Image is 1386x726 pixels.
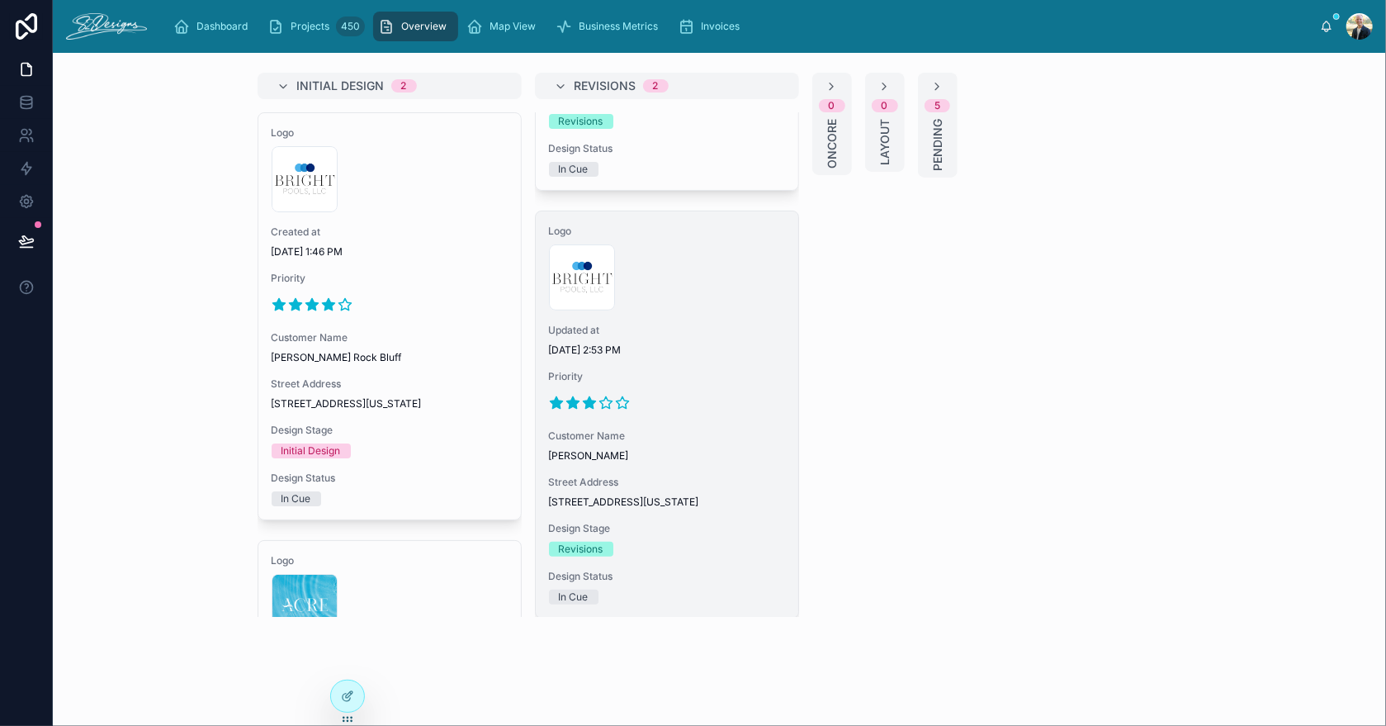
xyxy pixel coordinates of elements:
div: 0 [829,99,835,112]
span: Design Status [549,142,785,155]
a: Business Metrics [551,12,669,41]
span: [DATE] 2:53 PM [549,344,785,357]
a: LogoUpdated at[DATE] 2:53 PMPriorityCustomer Name[PERSON_NAME]Street Address[STREET_ADDRESS][US_S... [535,211,799,619]
span: Logo [272,126,508,140]
div: 2 [653,79,659,93]
span: Oncore [824,119,840,168]
div: 2 [401,79,407,93]
span: Customer Name [549,429,785,443]
span: Priority [549,370,785,383]
div: Initial Design [281,444,341,458]
span: Overview [401,20,447,33]
div: Revisions [559,542,603,557]
span: Street Address [272,377,508,391]
span: Design Status [549,570,785,583]
img: App logo [66,13,147,40]
span: Business Metrics [579,20,658,33]
span: Updated at [549,324,785,337]
span: Street Address [549,476,785,489]
span: Logo [272,554,508,567]
span: [PERSON_NAME] Rock Bluff [272,351,508,364]
a: Projects450 [263,12,370,41]
span: Customer Name [272,331,508,344]
div: In Cue [281,491,311,506]
span: Layout [877,119,893,165]
span: Logo [549,225,785,238]
a: LogoCreated at[DATE] 1:46 PMPriorityCustomer Name[PERSON_NAME] Rock BluffStreet Address[STREET_AD... [258,112,522,520]
span: Pending [930,119,946,171]
div: 450 [336,17,365,36]
span: [PERSON_NAME] [549,449,785,463]
div: In Cue [559,590,589,605]
span: Priority [272,272,508,285]
div: 5 [934,99,940,112]
div: 0 [882,99,888,112]
div: Revisions [559,114,603,129]
div: In Cue [559,162,589,177]
span: Invoices [701,20,740,33]
span: Initial Design [297,78,385,94]
span: [STREET_ADDRESS][US_STATE] [272,397,508,410]
a: Dashboard [168,12,259,41]
span: Dashboard [196,20,248,33]
a: Overview [373,12,458,41]
span: Design Stage [549,522,785,535]
span: Design Status [272,472,508,485]
div: scrollable content [160,8,1320,45]
a: Map View [461,12,547,41]
span: Design Stage [272,424,508,437]
span: Revisions [575,78,636,94]
span: Map View [490,20,536,33]
span: [STREET_ADDRESS][US_STATE] [549,496,785,509]
span: Projects [291,20,329,33]
span: Created at [272,225,508,239]
a: Invoices [673,12,751,41]
span: [DATE] 1:46 PM [272,245,508,259]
